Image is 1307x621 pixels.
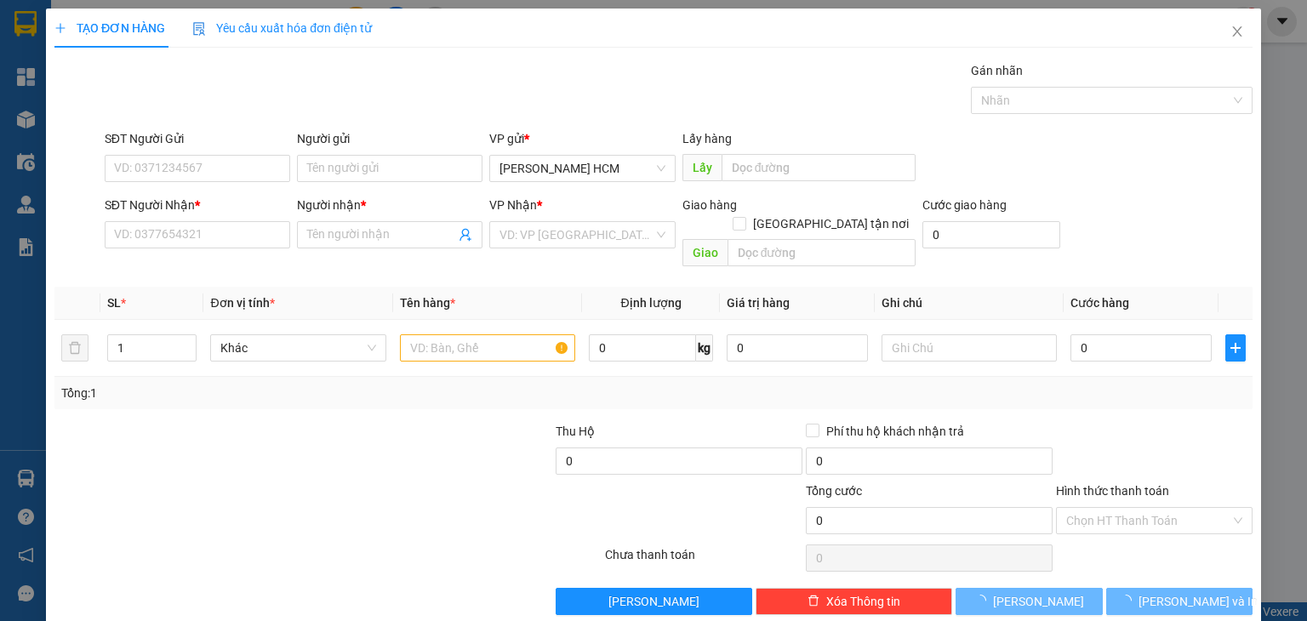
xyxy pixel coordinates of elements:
[192,22,206,36] img: icon
[105,129,290,148] div: SĐT Người Gửi
[1056,484,1169,498] label: Hình thức thanh toán
[499,156,665,181] span: Trần Phú HCM
[107,296,121,310] span: SL
[682,198,736,212] span: Giao hàng
[61,384,505,402] div: Tổng: 1
[489,129,675,148] div: VP gửi
[682,154,721,181] span: Lấy
[555,424,594,438] span: Thu Hộ
[682,132,731,145] span: Lấy hàng
[1226,341,1245,355] span: plus
[555,588,751,615] button: [PERSON_NAME]
[696,334,713,362] span: kg
[1106,588,1253,615] button: [PERSON_NAME] và In
[459,228,472,242] span: user-add
[806,484,862,498] span: Tổng cước
[1213,9,1261,56] button: Close
[400,334,575,362] input: VD: Bàn, Ghế
[721,154,916,181] input: Dọc đường
[61,334,88,362] button: delete
[489,198,537,212] span: VP Nhận
[1230,25,1244,38] span: close
[682,239,727,266] span: Giao
[1070,296,1129,310] span: Cước hàng
[756,588,952,615] button: deleteXóa Thông tin
[875,287,1064,320] th: Ghi chú
[727,296,790,310] span: Giá trị hàng
[192,21,372,35] span: Yêu cầu xuất hóa đơn điện tử
[727,239,916,266] input: Dọc đường
[882,334,1057,362] input: Ghi Chú
[608,592,699,611] span: [PERSON_NAME]
[105,196,290,214] div: SĐT Người Nhận
[808,595,819,608] span: delete
[993,592,1084,611] span: [PERSON_NAME]
[1225,334,1246,362] button: plus
[1120,595,1139,607] span: loading
[819,422,971,441] span: Phí thu hộ khách nhận trả
[922,198,1007,212] label: Cước giao hàng
[297,129,482,148] div: Người gửi
[400,296,455,310] span: Tên hàng
[956,588,1103,615] button: [PERSON_NAME]
[974,595,993,607] span: loading
[297,196,482,214] div: Người nhận
[1139,592,1258,611] span: [PERSON_NAME] và In
[727,334,868,362] input: 0
[922,221,1060,248] input: Cước giao hàng
[54,22,66,34] span: plus
[620,296,681,310] span: Định lượng
[746,214,916,233] span: [GEOGRAPHIC_DATA] tận nơi
[220,335,375,361] span: Khác
[54,21,165,35] span: TẠO ĐƠN HÀNG
[971,64,1023,77] label: Gán nhãn
[210,296,274,310] span: Đơn vị tính
[603,545,803,575] div: Chưa thanh toán
[826,592,900,611] span: Xóa Thông tin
